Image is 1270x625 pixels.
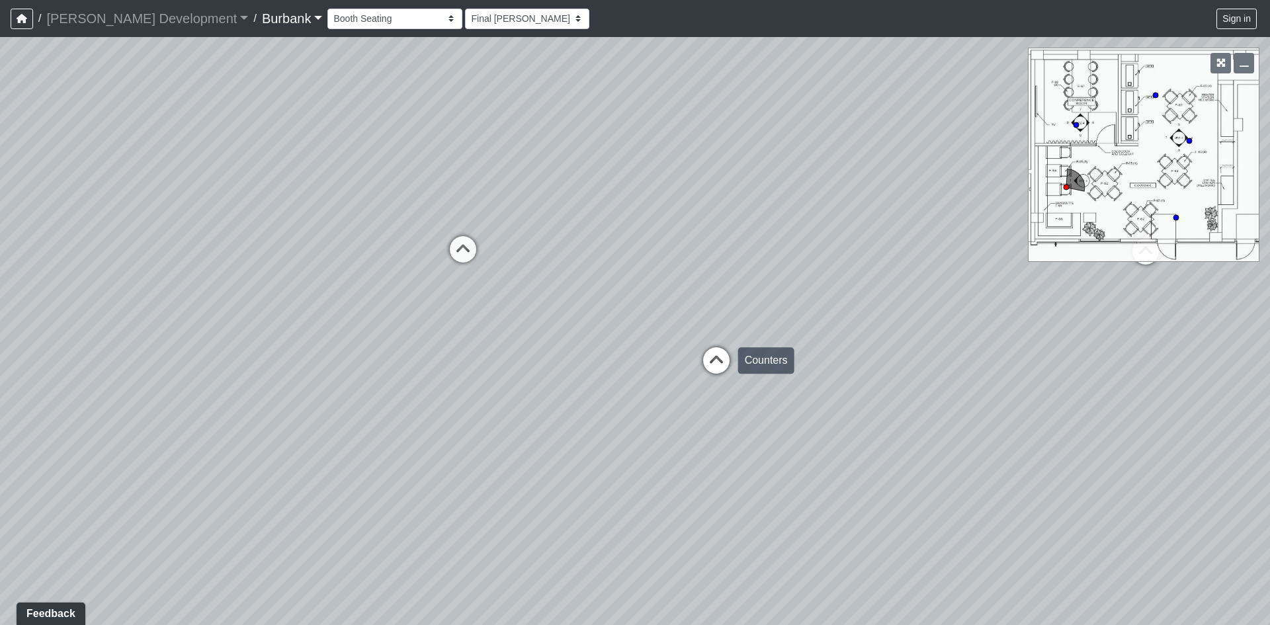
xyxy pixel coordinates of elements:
a: Burbank [262,5,323,32]
a: [PERSON_NAME] Development [46,5,248,32]
span: / [248,5,261,32]
iframe: Ybug feedback widget [10,599,88,625]
button: Sign in [1216,9,1257,29]
div: Counters [738,347,794,374]
span: / [33,5,46,32]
